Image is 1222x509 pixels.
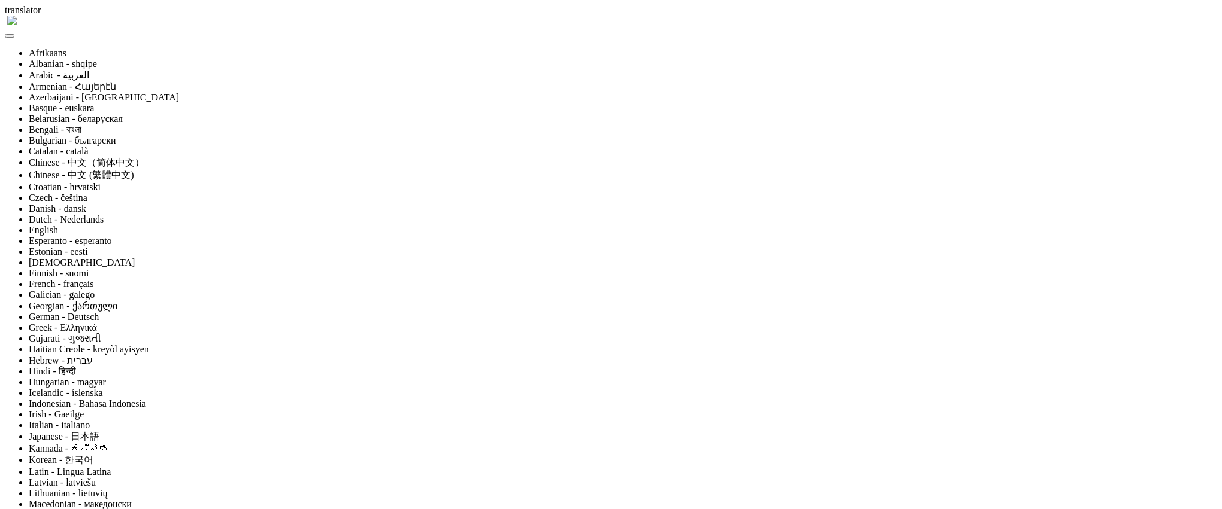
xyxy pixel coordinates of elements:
a: Finnish - suomi [29,268,89,278]
a: Latvian - latviešu [29,477,96,487]
a: Georgian - ქართული [29,301,117,311]
a: Catalan - català [29,146,89,156]
a: Chinese - 中文（简体中文） [29,157,144,167]
a: French - français [29,279,93,289]
a: Kannada - ಕನ್ನಡ [29,443,109,453]
a: Haitian Creole - kreyòl ayisyen [29,344,149,354]
a: Greek - Ελληνικά [29,322,97,333]
a: Japanese - 日本語 [29,431,99,441]
a: Basque - euskara [29,103,94,113]
a: Armenian - Հայերէն [29,81,116,92]
a: Indonesian - Bahasa Indonesia [29,398,146,409]
a: Irish - Gaeilge [29,409,84,419]
a: Korean - 한국어 [29,455,93,465]
div: translator [5,5,1217,16]
a: Galician - galego [29,289,95,300]
a: Arabic - ‎‫العربية‬‎ [29,70,89,80]
a: Belarusian - беларуская [29,114,123,124]
a: Bulgarian - български [29,135,116,145]
a: German - Deutsch [29,312,99,322]
a: Azerbaijani - [GEOGRAPHIC_DATA] [29,92,179,102]
a: Dutch - Nederlands [29,214,104,224]
a: Czech - čeština [29,193,87,203]
a: Bengali - বাংলা [29,124,81,135]
a: Hebrew - ‎‫עברית‬‎ [29,355,93,365]
a: Estonian - eesti [29,246,88,257]
a: Macedonian - македонски [29,499,132,509]
a: Esperanto - esperanto [29,236,112,246]
a: Chinese - 中文 (繁體中文) [29,170,134,180]
a: English [29,225,58,235]
a: Italian - italiano [29,420,90,430]
a: Danish - dansk [29,203,86,214]
img: right-arrow.png [7,16,17,25]
a: Hungarian - magyar [29,377,106,387]
a: Lithuanian - lietuvių [29,488,108,498]
a: Hindi - हिन्दी [29,366,76,376]
a: Gujarati - ગુજરાતી [29,333,101,343]
a: Croatian - hrvatski [29,182,101,192]
a: Afrikaans [29,48,66,58]
a: Latin - Lingua Latina [29,467,111,477]
a: Albanian - shqipe [29,59,97,69]
a: Icelandic - íslenska [29,388,103,398]
a: [DEMOGRAPHIC_DATA] [29,257,135,267]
